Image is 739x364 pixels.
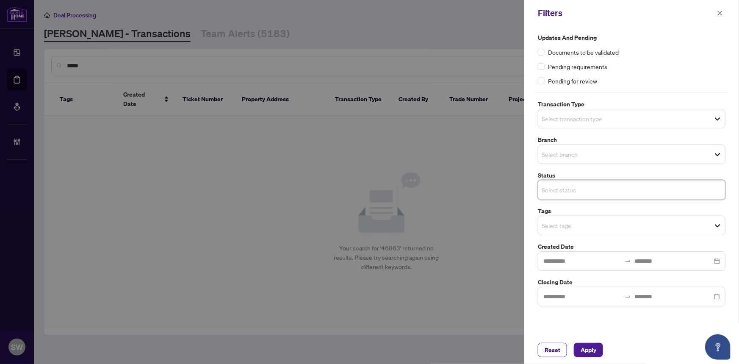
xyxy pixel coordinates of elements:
[625,293,631,300] span: swap-right
[705,334,731,360] button: Open asap
[574,343,603,357] button: Apply
[625,258,631,264] span: swap-right
[548,47,619,57] span: Documents to be validated
[538,242,725,251] label: Created Date
[538,206,725,216] label: Tags
[548,62,607,71] span: Pending requirements
[545,343,560,357] span: Reset
[538,171,725,180] label: Status
[625,258,631,264] span: to
[538,100,725,109] label: Transaction Type
[538,343,567,357] button: Reset
[548,76,597,86] span: Pending for review
[581,343,596,357] span: Apply
[538,33,725,42] label: Updates and Pending
[538,7,714,19] div: Filters
[538,135,725,144] label: Branch
[625,293,631,300] span: to
[717,10,723,16] span: close
[538,278,725,287] label: Closing Date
